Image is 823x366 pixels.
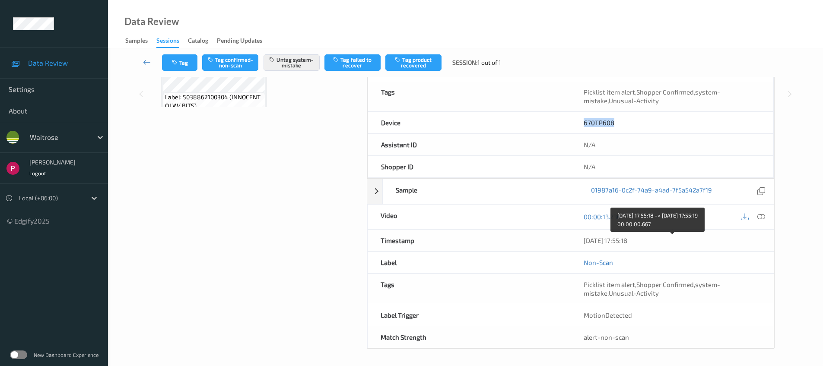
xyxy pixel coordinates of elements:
[162,54,197,71] button: Tag
[591,186,712,197] a: 01987a16-0c2f-74a9-a4ad-7f5a542a7f19
[584,333,761,341] div: alert-non-scan
[584,281,720,297] span: , , ,
[324,54,381,71] button: Tag failed to recover
[609,289,659,297] span: Unusual-Activity
[368,304,571,326] div: Label Trigger
[571,134,773,155] div: N/A
[368,252,571,273] div: Label
[368,230,571,251] div: Timestamp
[165,93,263,110] span: Label: 5038862100304 (INNOCENT OJ W/ BITS)
[636,88,694,96] span: Shopper Confirmed
[125,36,148,47] div: Samples
[452,58,477,67] span: Session:
[383,179,578,204] div: Sample
[156,35,188,48] a: Sessions
[584,281,720,297] span: system-mistake
[571,304,774,326] div: MotionDetected
[367,179,774,204] div: Sample01987a16-0c2f-74a9-a4ad-7f5a542a7f19
[636,281,694,288] span: Shopper Confirmed
[264,54,320,71] button: Untag system-mistake
[124,17,179,26] div: Data Review
[368,156,571,177] div: Shopper ID
[584,119,614,126] a: 670TP608
[477,58,501,67] span: 1 out of 1
[368,205,571,229] div: Video
[609,97,659,104] span: Unusual-Activity
[368,112,571,133] div: Device
[584,88,635,96] span: Picklist item alert
[584,88,720,104] span: , , ,
[368,81,571,111] div: Tags
[217,35,271,47] a: Pending Updates
[188,35,217,47] a: Catalog
[584,212,621,221] a: 00:00:13.236
[188,36,208,47] div: Catalog
[125,35,156,47] a: Samples
[368,326,571,348] div: Match Strength
[217,36,262,47] div: Pending Updates
[571,156,773,177] div: N/A
[202,54,258,71] button: Tag confirmed-non-scan
[368,134,571,155] div: Assistant ID
[584,258,613,267] a: Non-Scan
[368,274,571,304] div: Tags
[385,54,442,71] button: Tag product recovered
[584,236,761,245] div: [DATE] 17:55:18
[156,36,179,48] div: Sessions
[584,88,720,104] span: system-mistake
[584,281,635,288] span: Picklist item alert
